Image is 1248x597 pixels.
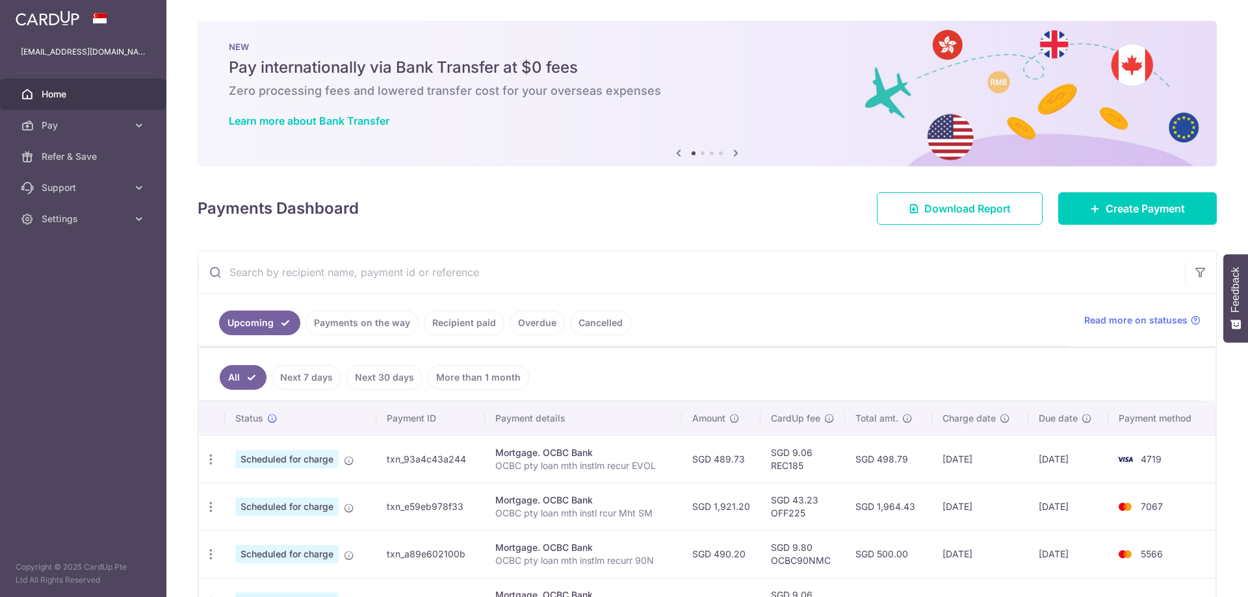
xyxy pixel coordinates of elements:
[42,181,127,194] span: Support
[198,251,1185,293] input: Search by recipient name, payment id or reference
[495,541,671,554] div: Mortgage. OCBC Bank
[42,88,127,101] span: Home
[376,530,485,578] td: txn_a89e602100b
[510,311,565,335] a: Overdue
[692,412,725,425] span: Amount
[682,483,760,530] td: SGD 1,921.20
[932,530,1028,578] td: [DATE]
[570,311,631,335] a: Cancelled
[760,530,845,578] td: SGD 9.80 OCBC90NMC
[376,435,485,483] td: txn_93a4c43a244
[1039,412,1078,425] span: Due date
[424,311,504,335] a: Recipient paid
[229,114,389,127] a: Learn more about Bank Transfer
[428,365,529,390] a: More than 1 month
[235,450,339,468] span: Scheduled for charge
[346,365,422,390] a: Next 30 days
[235,545,339,563] span: Scheduled for charge
[219,311,300,335] a: Upcoming
[682,435,760,483] td: SGD 489.73
[229,83,1186,99] h6: Zero processing fees and lowered transfer cost for your overseas expenses
[1084,314,1188,327] span: Read more on statuses
[932,435,1028,483] td: [DATE]
[42,119,127,132] span: Pay
[495,459,671,472] p: OCBC pty loan mth instlm recur EVOL
[760,483,845,530] td: SGD 43.23 OFF225
[1028,530,1109,578] td: [DATE]
[855,412,898,425] span: Total amt.
[235,498,339,516] span: Scheduled for charge
[42,150,127,163] span: Refer & Save
[760,435,845,483] td: SGD 9.06 REC185
[1223,254,1248,342] button: Feedback - Show survey
[1028,435,1109,483] td: [DATE]
[16,10,79,26] img: CardUp
[845,483,932,530] td: SGD 1,964.43
[495,554,671,567] p: OCBC pty loan mth instlm recurr 90N
[1141,548,1163,559] span: 5566
[1112,499,1138,514] img: Bank Card
[877,192,1043,225] a: Download Report
[845,530,932,578] td: SGD 500.00
[1112,451,1138,467] img: Bank Card
[495,507,671,520] p: OCBC pty loan mth instl rcur Mht SM
[1108,401,1215,435] th: Payment method
[198,21,1217,166] img: Bank transfer banner
[376,483,485,530] td: txn_e59eb978f33
[932,483,1028,530] td: [DATE]
[485,401,682,435] th: Payment details
[272,365,341,390] a: Next 7 days
[495,446,671,459] div: Mortgage. OCBC Bank
[942,412,996,425] span: Charge date
[21,45,146,58] p: [EMAIL_ADDRESS][DOMAIN_NAME]
[682,530,760,578] td: SGD 490.20
[305,311,419,335] a: Payments on the way
[1141,453,1162,464] span: 4719
[376,401,485,435] th: Payment ID
[1058,192,1217,225] a: Create Payment
[495,494,671,507] div: Mortgage. OCBC Bank
[1084,314,1201,327] a: Read more on statuses
[771,412,820,425] span: CardUp fee
[1112,546,1138,562] img: Bank Card
[220,365,266,390] a: All
[229,42,1186,52] p: NEW
[1230,267,1241,312] span: Feedback
[198,197,359,220] h4: Payments Dashboard
[1106,201,1185,216] span: Create Payment
[42,212,127,225] span: Settings
[1141,501,1163,512] span: 7067
[1028,483,1109,530] td: [DATE]
[235,412,263,425] span: Status
[924,201,1011,216] span: Download Report
[845,435,932,483] td: SGD 498.79
[229,57,1186,78] h5: Pay internationally via Bank Transfer at $0 fees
